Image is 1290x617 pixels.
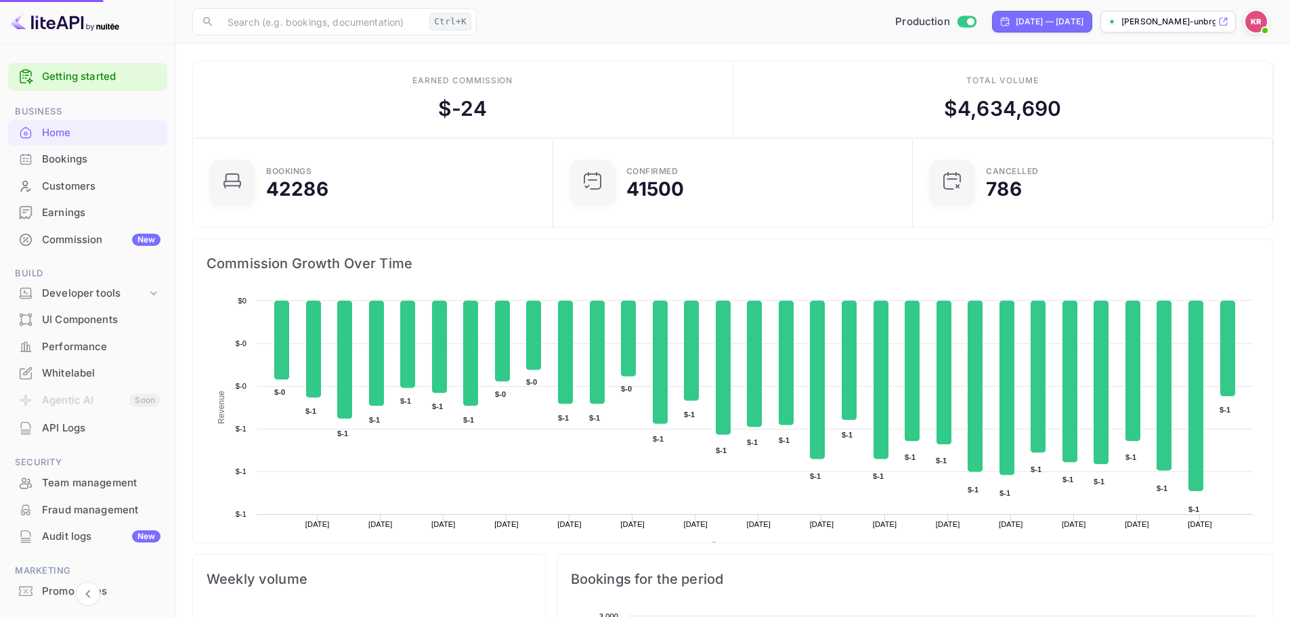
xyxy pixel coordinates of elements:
[42,475,160,491] div: Team management
[494,520,519,528] text: [DATE]
[8,334,167,359] a: Performance
[8,120,167,145] a: Home
[412,75,513,87] div: Earned commission
[42,179,160,194] div: Customers
[1188,520,1212,528] text: [DATE]
[653,435,664,443] text: $-1
[747,520,771,528] text: [DATE]
[1031,465,1041,473] text: $-1
[463,416,474,424] text: $-1
[8,63,167,91] div: Getting started
[42,312,160,328] div: UI Components
[8,470,167,496] div: Team management
[8,227,167,252] a: CommissionNew
[905,453,916,461] text: $-1
[1016,16,1083,28] div: [DATE] — [DATE]
[1121,16,1216,28] p: [PERSON_NAME]-unbrg.[PERSON_NAME]...
[8,415,167,440] a: API Logs
[1125,520,1149,528] text: [DATE]
[305,520,330,528] text: [DATE]
[8,497,167,522] a: Fraud management
[42,286,147,301] div: Developer tools
[42,529,160,545] div: Audit logs
[368,520,393,528] text: [DATE]
[895,14,950,30] span: Production
[1245,11,1267,33] img: Kobus Roux
[621,385,632,393] text: $-0
[557,520,582,528] text: [DATE]
[238,297,246,305] text: $0
[266,179,328,198] div: 42286
[431,520,456,528] text: [DATE]
[132,530,160,542] div: New
[779,436,790,444] text: $-1
[42,503,160,518] div: Fraud management
[42,205,160,221] div: Earnings
[400,397,411,405] text: $-1
[337,429,348,438] text: $-1
[842,431,853,439] text: $-1
[936,520,960,528] text: [DATE]
[42,125,160,141] div: Home
[42,366,160,381] div: Whitelabel
[207,568,532,590] span: Weekly volume
[716,446,727,454] text: $-1
[8,282,167,305] div: Developer tools
[369,416,380,424] text: $-1
[873,520,897,528] text: [DATE]
[810,520,834,528] text: [DATE]
[8,455,167,470] span: Security
[8,173,167,200] div: Customers
[8,307,167,332] a: UI Components
[11,11,119,33] img: LiteAPI logo
[266,167,311,175] div: Bookings
[8,563,167,578] span: Marketing
[42,421,160,436] div: API Logs
[236,425,246,433] text: $-1
[1094,477,1104,486] text: $-1
[438,93,488,124] div: $ -24
[999,520,1023,528] text: [DATE]
[8,360,167,385] a: Whitelabel
[8,200,167,225] a: Earnings
[1062,475,1073,484] text: $-1
[966,75,1039,87] div: Total volume
[305,407,316,415] text: $-1
[8,578,167,603] a: Promo codes
[1062,520,1086,528] text: [DATE]
[8,334,167,360] div: Performance
[968,486,979,494] text: $-1
[1220,406,1230,414] text: $-1
[432,402,443,410] text: $-1
[8,146,167,173] div: Bookings
[810,472,821,480] text: $-1
[8,524,167,549] a: Audit logsNew
[42,339,160,355] div: Performance
[620,520,645,528] text: [DATE]
[8,266,167,281] span: Build
[8,173,167,198] a: Customers
[8,104,167,119] span: Business
[684,410,695,419] text: $-1
[747,438,758,446] text: $-1
[236,339,246,347] text: $-0
[626,167,679,175] div: Confirmed
[274,388,285,396] text: $-0
[8,120,167,146] div: Home
[8,470,167,495] a: Team management
[8,307,167,333] div: UI Components
[944,93,1062,124] div: $ 4,634,690
[8,360,167,387] div: Whitelabel
[8,415,167,442] div: API Logs
[495,390,506,398] text: $-0
[236,382,246,390] text: $-0
[42,232,160,248] div: Commission
[1125,453,1136,461] text: $-1
[526,378,537,386] text: $-0
[723,542,757,551] text: Revenue
[1188,505,1199,513] text: $-1
[558,414,569,422] text: $-1
[873,472,884,480] text: $-1
[8,524,167,550] div: Audit logsNew
[42,69,160,85] a: Getting started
